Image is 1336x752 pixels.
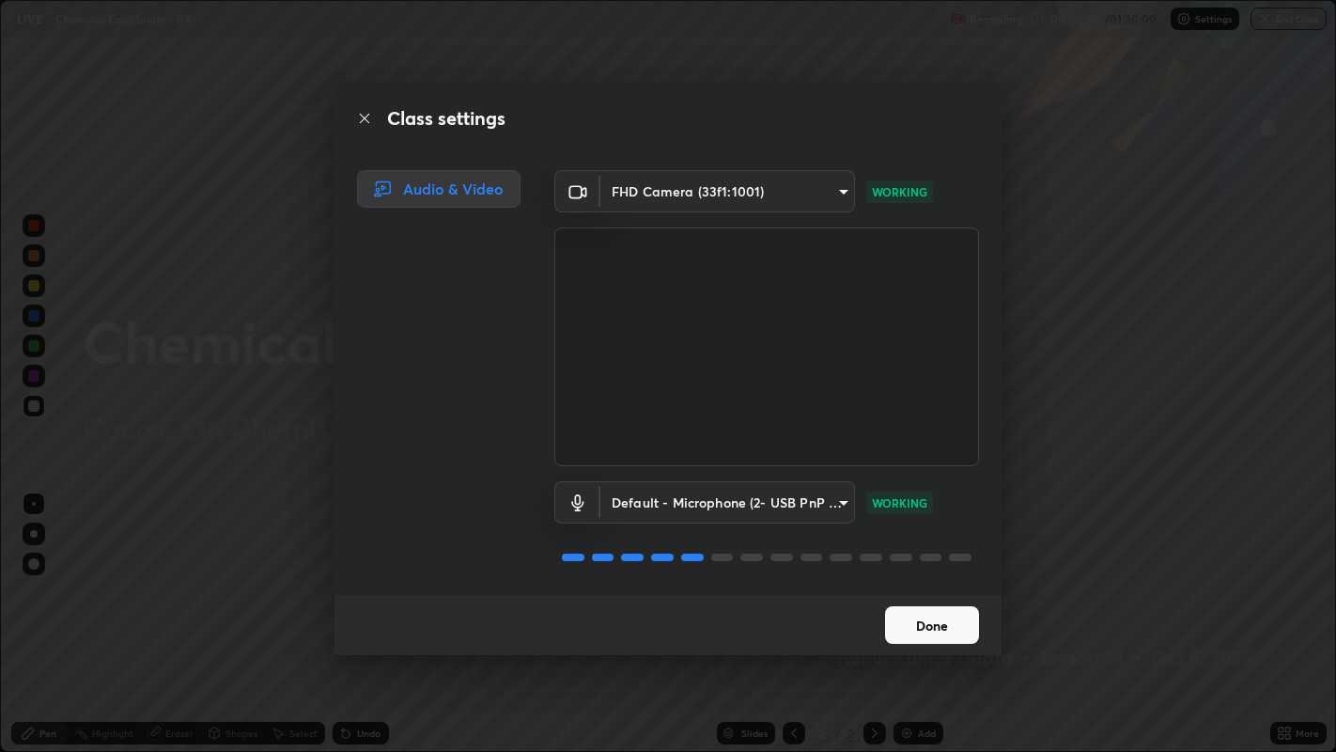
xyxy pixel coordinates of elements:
[600,481,855,524] div: FHD Camera (33f1:1001)
[872,494,927,511] p: WORKING
[872,183,927,200] p: WORKING
[387,104,505,133] h2: Class settings
[600,170,855,212] div: FHD Camera (33f1:1001)
[357,170,520,208] div: Audio & Video
[885,606,979,644] button: Done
